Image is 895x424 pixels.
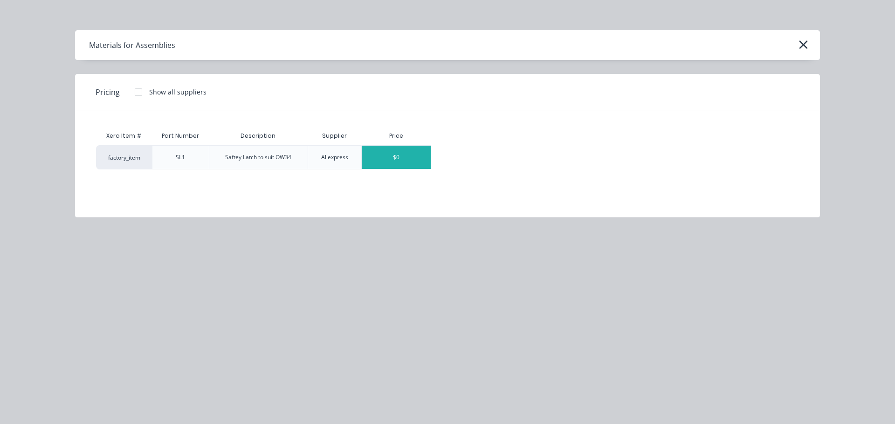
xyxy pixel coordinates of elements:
[225,153,291,162] div: Saftey Latch to suit OW34
[315,124,354,148] div: Supplier
[96,87,120,98] span: Pricing
[321,153,348,162] div: Aliexpress
[89,40,175,51] div: Materials for Assemblies
[233,124,283,148] div: Description
[96,145,152,169] div: factory_item
[149,87,207,97] div: Show all suppliers
[154,124,207,148] div: Part Number
[96,127,152,145] div: Xero Item #
[362,146,431,169] div: $0
[176,153,185,162] div: SL1
[361,127,431,145] div: Price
